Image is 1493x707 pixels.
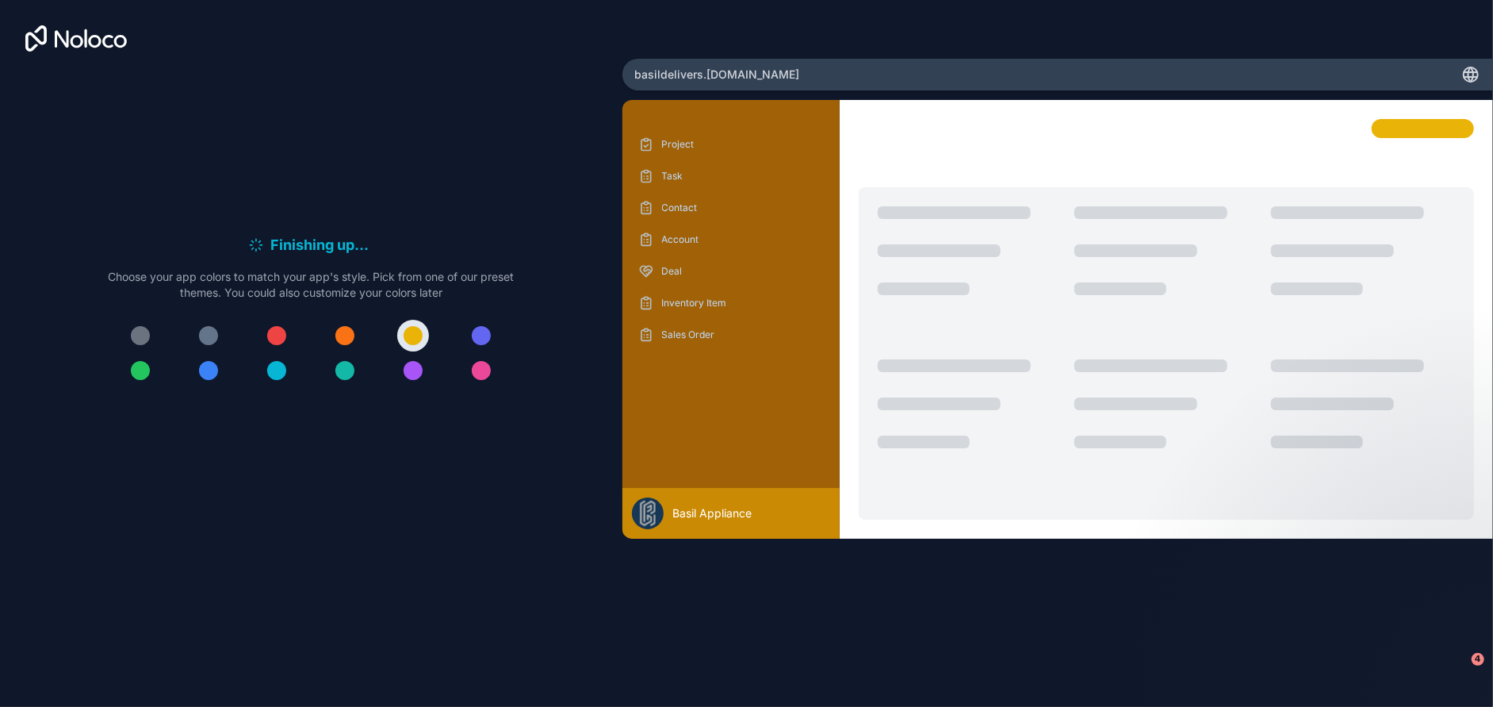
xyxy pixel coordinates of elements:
[662,329,825,341] p: Sales Order
[635,132,828,475] div: scrollable content
[635,67,800,83] span: basildelivers .[DOMAIN_NAME]
[673,505,752,521] span: Basil Appliance
[108,269,514,301] p: Choose your app colors to match your app's style. Pick from one of our preset themes. You could a...
[270,234,373,256] h6: Finishing up
[662,138,825,151] p: Project
[662,233,825,246] p: Account
[1439,653,1477,691] iframe: Intercom live chat
[662,297,825,309] p: Inventory Item
[662,170,825,183] p: Task
[662,202,825,214] p: Contact
[662,265,825,278] p: Deal
[1176,553,1493,664] iframe: Intercom notifications message
[1472,653,1484,666] span: 4
[354,234,359,256] span: .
